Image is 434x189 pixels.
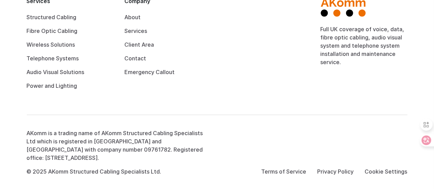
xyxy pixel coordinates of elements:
[261,168,307,175] a: Terms of Service
[27,82,77,89] a: Power and Lighting
[27,129,212,162] p: AKomm is a trading name of AKomm Structured Cabling Specialists Ltd which is registered in [GEOGR...
[321,25,408,66] p: Full UK coverage of voice, data, fibre optic cabling, audio visual system and telephone system in...
[27,27,78,34] a: Fibre Optic Cabling
[318,168,354,175] a: Privacy Policy
[125,55,146,62] a: Contact
[365,168,408,175] a: Cookie Settings
[27,167,212,176] p: © 2025 AKomm Structured Cabling Specialists Ltd.
[125,27,147,34] a: Services
[125,41,154,48] a: Client Area
[125,14,141,21] a: About
[27,55,79,62] a: Telephone Systems
[27,69,85,75] a: Audio Visual Solutions
[27,14,77,21] a: Structured Cabling
[125,69,175,75] a: Emergency Callout
[27,41,75,48] a: Wireless Solutions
